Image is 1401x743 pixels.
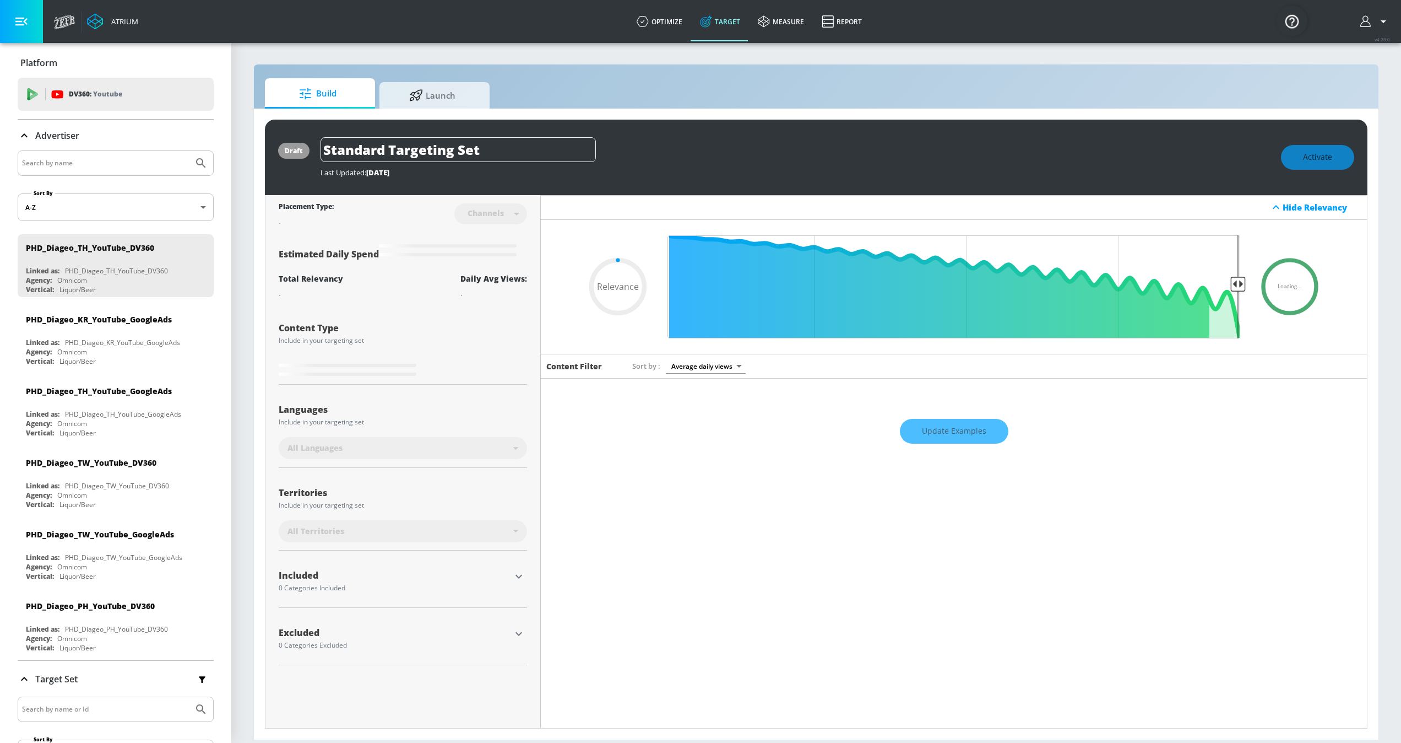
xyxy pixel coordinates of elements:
[26,553,59,562] div: Linked as:
[35,130,79,142] p: Advertiser
[279,202,334,213] div: Placement Type:
[18,47,214,78] div: Platform
[26,347,52,357] div: Agency:
[279,324,527,332] div: Content Type
[279,337,527,344] div: Include in your targeting set
[26,276,52,285] div: Agency:
[597,282,639,291] span: Relevance
[26,410,59,419] div: Linked as:
[287,443,343,454] span: All Languages
[276,80,360,107] span: Build
[1283,202,1361,213] div: Hide Relevancy
[541,195,1367,220] div: Hide Relevancy
[59,285,96,294] div: Liquor/Beer
[279,571,511,580] div: Included
[321,168,1270,177] div: Last Updated:
[666,359,746,374] div: Average daily views
[26,624,59,634] div: Linked as:
[390,82,474,109] span: Launch
[279,437,527,459] div: All Languages
[57,491,87,500] div: Omnicom
[65,553,182,562] div: PHD_Diageo_TW_YouTube_GoogleAds
[69,88,122,100] p: DV360:
[18,521,214,584] div: PHD_Diageo_TW_YouTube_GoogleAdsLinked as:PHD_Diageo_TW_YouTube_GoogleAdsAgency:OmnicomVertical:Li...
[26,457,156,468] div: PHD_Diageo_TW_YouTube_DV360
[279,419,527,426] div: Include in your targeting set
[65,410,181,419] div: PHD_Diageo_TH_YouTube_GoogleAds
[26,357,54,366] div: Vertical:
[26,419,52,428] div: Agency:
[65,338,180,347] div: PHD_Diageo_KR_YouTube_GoogleAds
[59,643,96,653] div: Liquor/Beer
[26,529,174,540] div: PHD_Diageo_TW_YouTube_GoogleAds
[279,628,511,637] div: Excluded
[93,88,122,100] p: Youtube
[18,78,214,111] div: DV360: Youtube
[26,338,59,347] div: Linked as:
[26,634,52,643] div: Agency:
[18,234,214,297] div: PHD_Diageo_TH_YouTube_DV360Linked as:PHD_Diageo_TH_YouTube_DV360Agency:OmnicomVertical:Liquor/Beer
[18,449,214,512] div: PHD_Diageo_TW_YouTube_DV360Linked as:PHD_Diageo_TW_YouTube_DV360Agency:OmnicomVertical:Liquor/Beer
[18,378,214,440] div: PHD_Diageo_TH_YouTube_GoogleAdsLinked as:PHD_Diageo_TH_YouTube_GoogleAdsAgency:OmnicomVertical:Li...
[813,2,871,41] a: Report
[279,273,343,284] div: Total Relevancy
[26,643,54,653] div: Vertical:
[18,230,214,660] nav: list of Advertiser
[279,235,527,260] div: Estimated Daily Spend
[279,248,379,260] span: Estimated Daily Spend
[279,488,527,497] div: Territories
[462,208,509,218] div: Channels
[26,500,54,509] div: Vertical:
[546,361,602,371] h6: Content Filter
[18,593,214,655] div: PHD_Diageo_PH_YouTube_DV360Linked as:PHD_Diageo_PH_YouTube_DV360Agency:OmnicomVertical:Liquor/Beer
[287,526,344,537] span: All Territories
[26,285,54,294] div: Vertical:
[18,661,214,697] div: Target Set
[18,306,214,369] div: PHD_Diageo_KR_YouTube_GoogleAdsLinked as:PHD_Diageo_KR_YouTube_GoogleAdsAgency:OmnicomVertical:Li...
[65,266,168,276] div: PHD_Diageo_TH_YouTube_DV360
[65,481,169,491] div: PHD_Diageo_TW_YouTube_DV360
[691,2,749,41] a: Target
[26,386,172,396] div: PHD_Diageo_TH_YouTube_GoogleAds
[18,193,214,221] div: A-Z
[279,405,527,414] div: Languages
[31,190,55,197] label: Sort By
[279,502,527,509] div: Include in your targeting set
[366,168,389,177] span: [DATE]
[279,585,511,591] div: 0 Categories Included
[628,2,691,41] a: optimize
[26,491,52,500] div: Agency:
[26,243,154,253] div: PHD_Diageo_TH_YouTube_DV360
[26,266,59,276] div: Linked as:
[20,57,57,69] p: Platform
[87,13,138,30] a: Atrium
[57,562,87,572] div: Omnicom
[662,235,1246,338] input: Final Threshold
[59,428,96,438] div: Liquor/Beer
[59,500,96,509] div: Liquor/Beer
[632,361,660,371] span: Sort by
[18,150,214,660] div: Advertiser
[749,2,813,41] a: measure
[22,156,189,170] input: Search by name
[22,702,189,717] input: Search by name or Id
[31,736,55,743] label: Sort By
[26,481,59,491] div: Linked as:
[59,572,96,581] div: Liquor/Beer
[1278,284,1302,289] span: Loading...
[26,314,172,325] div: PHD_Diageo_KR_YouTube_GoogleAds
[460,273,527,284] div: Daily Avg Views:
[57,634,87,643] div: Omnicom
[285,146,303,155] div: draft
[57,419,87,428] div: Omnicom
[57,347,87,357] div: Omnicom
[107,17,138,26] div: Atrium
[1375,36,1390,42] span: v 4.28.0
[279,642,511,649] div: 0 Categories Excluded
